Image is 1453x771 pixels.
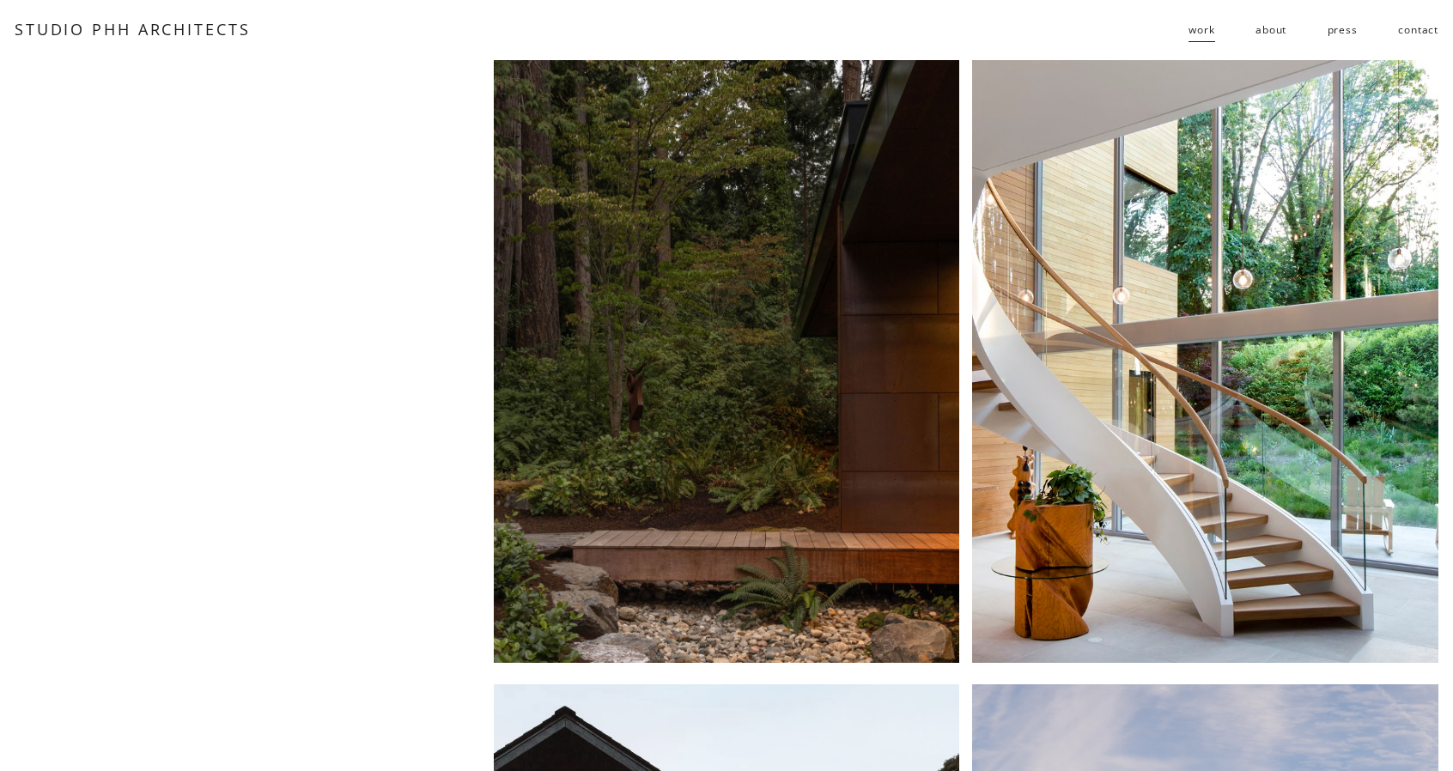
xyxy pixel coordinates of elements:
[1328,16,1358,44] a: press
[1189,16,1214,44] a: folder dropdown
[1255,16,1286,44] a: about
[1398,16,1438,44] a: contact
[15,19,251,39] a: STUDIO PHH ARCHITECTS
[1189,17,1214,43] span: work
